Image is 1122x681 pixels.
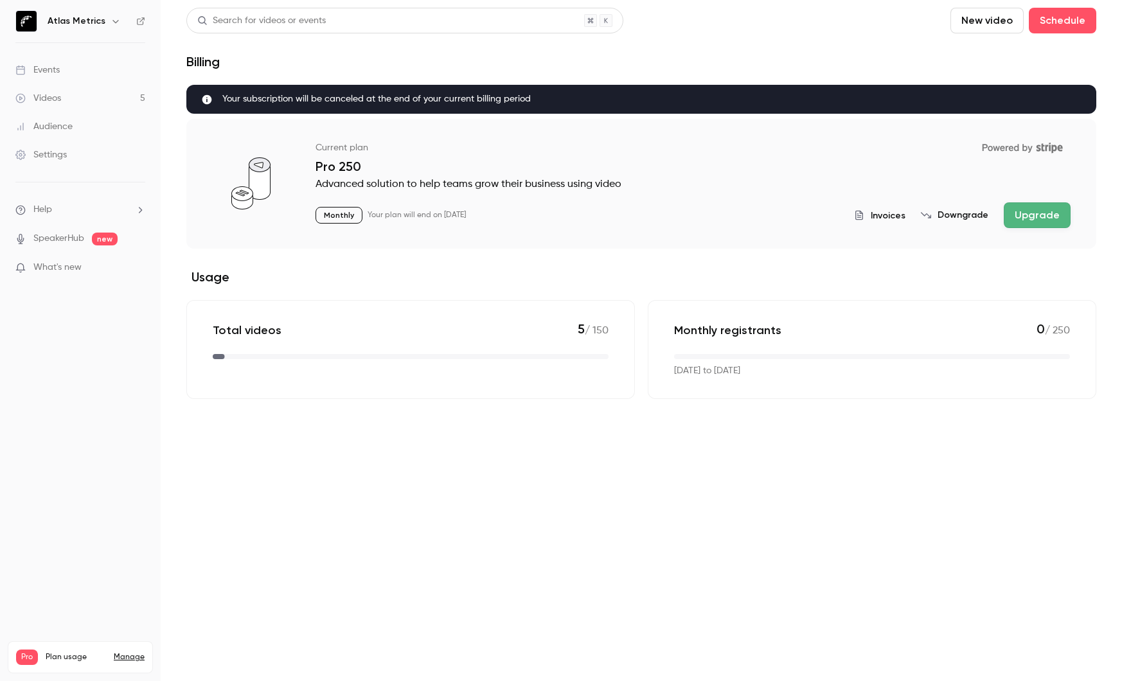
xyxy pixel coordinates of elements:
span: Pro [16,650,38,665]
span: Invoices [871,209,905,222]
button: Schedule [1029,8,1096,33]
p: Monthly registrants [674,323,781,338]
p: [DATE] to [DATE] [674,364,740,378]
p: Current plan [316,141,368,154]
span: Help [33,203,52,217]
section: billing [186,85,1096,399]
div: Videos [15,92,61,105]
span: Plan usage [46,652,106,662]
span: 5 [578,321,585,337]
span: 0 [1037,321,1045,337]
p: Pro 250 [316,159,1071,174]
p: Total videos [213,323,281,338]
h1: Billing [186,54,220,69]
span: Your subscription will be canceled at the end of your current billing period [222,93,531,106]
button: New video [950,8,1024,33]
button: Upgrade [1004,202,1071,228]
span: What's new [33,261,82,274]
span: new [92,233,118,245]
div: Audience [15,120,73,133]
p: / 250 [1037,321,1070,339]
div: Settings [15,148,67,161]
div: Events [15,64,60,76]
li: help-dropdown-opener [15,203,145,217]
h2: Usage [186,269,1096,285]
a: SpeakerHub [33,232,84,245]
p: / 150 [578,321,609,339]
a: Manage [114,652,145,662]
p: Advanced solution to help teams grow their business using video [316,177,1071,192]
p: Monthly [316,207,362,224]
div: Search for videos or events [197,14,326,28]
button: Invoices [854,209,905,222]
h6: Atlas Metrics [48,15,105,28]
img: Atlas Metrics [16,11,37,31]
button: Downgrade [921,209,988,222]
p: Your plan will end on [DATE] [368,210,466,220]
